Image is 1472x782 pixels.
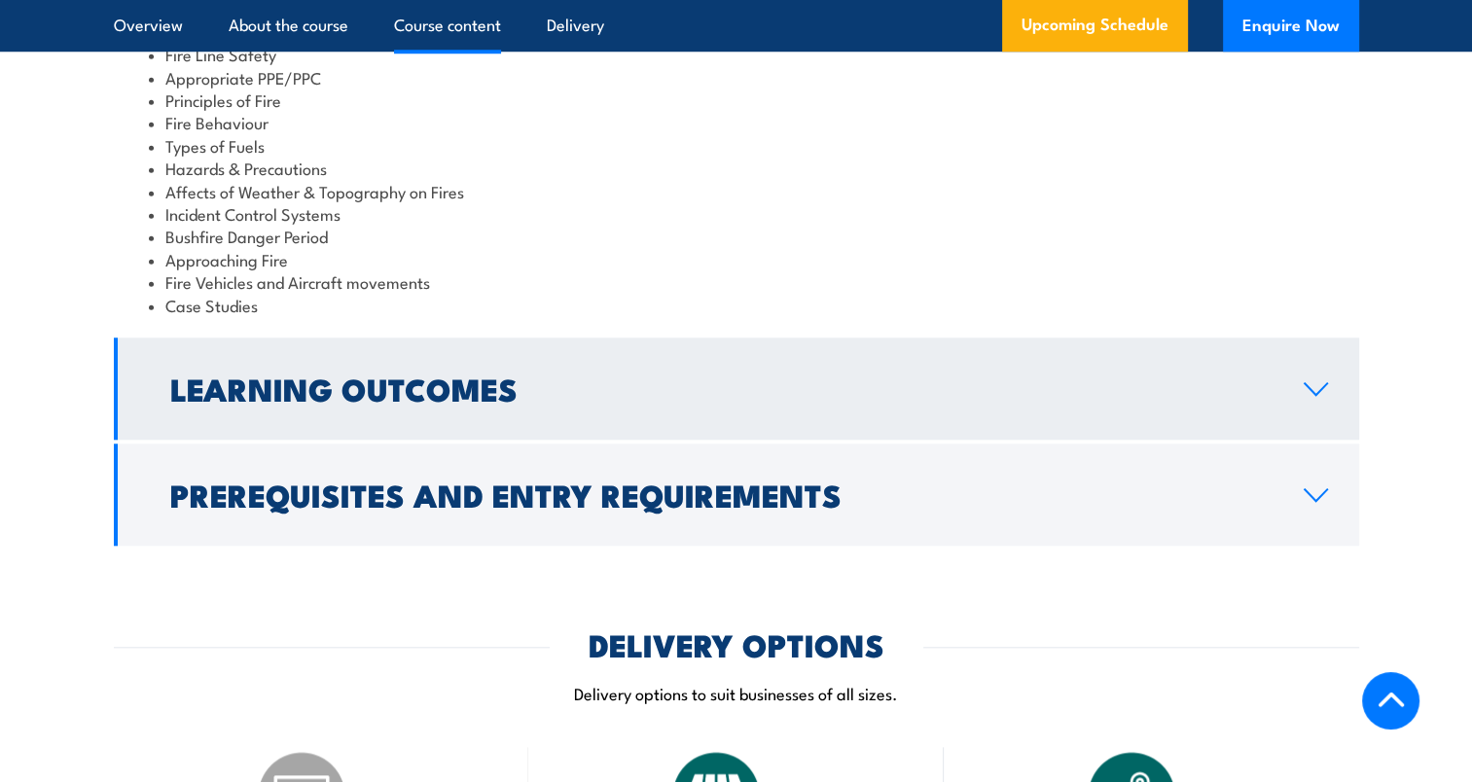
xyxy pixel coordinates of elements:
[149,202,1324,225] li: Incident Control Systems
[149,270,1324,293] li: Fire Vehicles and Aircraft movements
[114,338,1359,440] a: Learning Outcomes
[149,225,1324,247] li: Bushfire Danger Period
[149,248,1324,270] li: Approaching Fire
[149,111,1324,133] li: Fire Behaviour
[149,66,1324,89] li: Appropriate PPE/PPC
[149,43,1324,65] li: Fire Line Safety
[170,480,1273,508] h2: Prerequisites and Entry Requirements
[149,157,1324,179] li: Hazards & Precautions
[149,294,1324,316] li: Case Studies
[149,89,1324,111] li: Principles of Fire
[149,134,1324,157] li: Types of Fuels
[149,180,1324,202] li: Affects of Weather & Topography on Fires
[114,444,1359,546] a: Prerequisites and Entry Requirements
[589,630,884,658] h2: DELIVERY OPTIONS
[114,682,1359,704] p: Delivery options to suit businesses of all sizes.
[170,374,1273,402] h2: Learning Outcomes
